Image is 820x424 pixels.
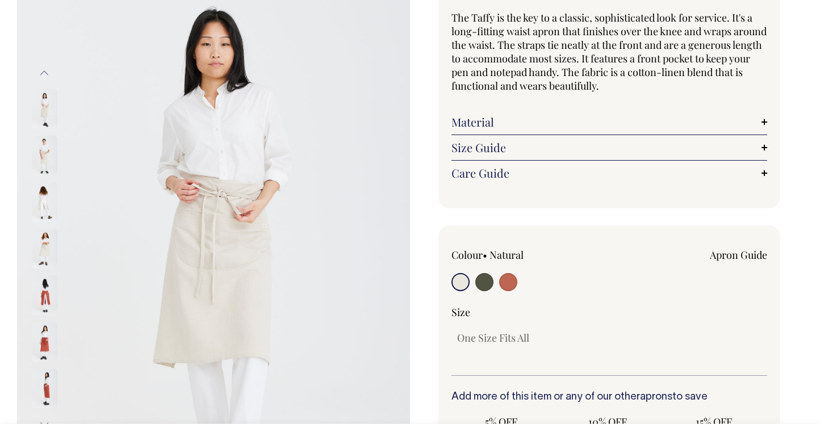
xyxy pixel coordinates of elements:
[32,136,57,175] img: natural
[32,89,57,129] img: natural
[710,248,767,262] a: Apron Guide
[32,182,57,222] img: natural
[490,248,524,262] label: Natural
[451,328,535,348] input: One Size Fits All
[32,229,57,268] img: natural
[483,248,487,262] span: •
[451,248,578,262] div: Colour
[451,392,767,403] h6: Add more of this item or any of our other to save
[640,392,672,402] a: aprons
[451,11,767,93] span: The Taffy is the key to a classic, sophisticated look for service. It's a long-fitting waist apro...
[32,368,57,408] img: rust
[451,305,767,319] div: Size
[36,61,53,86] button: Previous
[451,141,767,154] a: Size Guide
[451,115,767,129] a: Material
[32,322,57,362] img: rust
[451,166,767,180] a: Care Guide
[457,331,529,345] span: One Size Fits All
[32,275,57,315] img: rust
